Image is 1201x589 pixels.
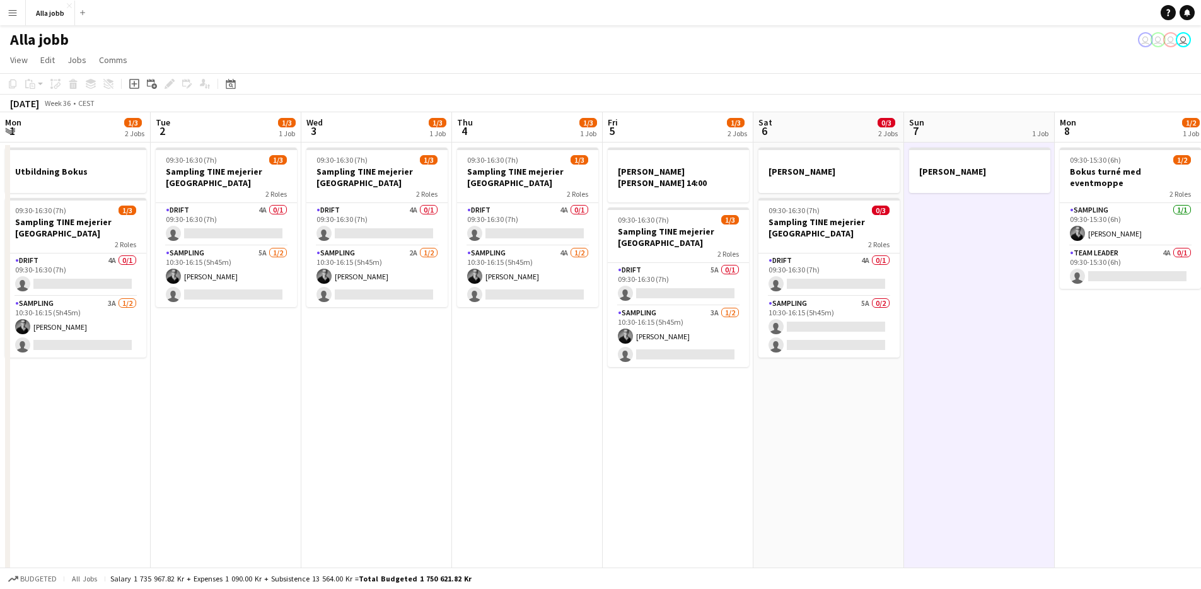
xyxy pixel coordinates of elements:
app-job-card: Utbildning Bokus [5,148,146,193]
span: All jobs [69,574,100,583]
span: 0/3 [878,118,895,127]
app-card-role: Drift4A0/109:30-16:30 (7h) [758,254,900,296]
app-user-avatar: Hedda Lagerbielke [1151,32,1166,47]
span: 1/3 [124,118,142,127]
span: 2 Roles [868,240,890,249]
span: 7 [907,124,924,138]
app-card-role: Sampling5A1/210:30-16:15 (5h45m)[PERSON_NAME] [156,246,297,307]
h3: [PERSON_NAME] [PERSON_NAME] 14:00 [608,166,749,189]
span: Edit [40,54,55,66]
app-user-avatar: Hedda Lagerbielke [1138,32,1153,47]
span: 1/3 [429,118,446,127]
app-job-card: 09:30-16:30 (7h)1/3Sampling TINE mejerier [GEOGRAPHIC_DATA]2 RolesDrift4A0/109:30-16:30 (7h) Samp... [306,148,448,307]
span: 1/3 [278,118,296,127]
h3: Sampling TINE mejerier [GEOGRAPHIC_DATA] [156,166,297,189]
div: 1 Job [279,129,295,138]
div: 1 Job [580,129,596,138]
app-job-card: 09:30-16:30 (7h)0/3Sampling TINE mejerier [GEOGRAPHIC_DATA]2 RolesDrift4A0/109:30-16:30 (7h) Samp... [758,198,900,358]
app-user-avatar: August Löfgren [1163,32,1178,47]
span: 3 [305,124,323,138]
app-card-role: Drift4A0/109:30-16:30 (7h) [457,203,598,246]
a: Comms [94,52,132,68]
span: Thu [457,117,473,128]
div: 2 Jobs [878,129,898,138]
span: 5 [606,124,618,138]
h3: Sampling TINE mejerier [GEOGRAPHIC_DATA] [306,166,448,189]
h3: Utbildning Bokus [5,166,146,177]
h3: [PERSON_NAME] [758,166,900,177]
app-job-card: [PERSON_NAME] [PERSON_NAME] 14:00 [608,148,749,202]
div: 2 Jobs [728,129,747,138]
app-card-role: Drift4A0/109:30-16:30 (7h) [156,203,297,246]
div: 1 Job [1183,129,1199,138]
span: Sun [909,117,924,128]
span: 1/3 [571,155,588,165]
app-card-role: Team Leader4A0/109:30-15:30 (6h) [1060,246,1201,289]
h1: Alla jobb [10,30,69,49]
a: Edit [35,52,60,68]
span: 2 Roles [567,189,588,199]
span: 2 Roles [717,249,739,259]
app-user-avatar: Emil Hasselberg [1176,32,1191,47]
div: 1 Job [1032,129,1048,138]
div: Salary 1 735 967.82 kr + Expenses 1 090.00 kr + Subsistence 13 564.00 kr = [110,574,472,583]
button: Budgeted [6,572,59,586]
div: [PERSON_NAME] [758,148,900,193]
span: 09:30-16:30 (7h) [618,215,669,225]
div: 1 Job [429,129,446,138]
app-job-card: 09:30-16:30 (7h)1/3Sampling TINE mejerier [GEOGRAPHIC_DATA]2 RolesDrift4A0/109:30-16:30 (7h) Samp... [156,148,297,307]
span: 09:30-16:30 (7h) [166,155,217,165]
h3: Sampling TINE mejerier [GEOGRAPHIC_DATA] [758,216,900,239]
span: 1/3 [721,215,739,225]
h3: [PERSON_NAME] [909,166,1050,177]
app-card-role: Sampling2A1/210:30-16:15 (5h45m)[PERSON_NAME] [306,246,448,307]
div: 2 Jobs [125,129,144,138]
span: 09:30-15:30 (6h) [1070,155,1121,165]
app-card-role: Sampling4A1/210:30-16:15 (5h45m)[PERSON_NAME] [457,246,598,307]
div: 09:30-16:30 (7h)1/3Sampling TINE mejerier [GEOGRAPHIC_DATA]2 RolesDrift5A0/109:30-16:30 (7h) Samp... [608,207,749,367]
span: Jobs [67,54,86,66]
span: 6 [757,124,772,138]
span: 09:30-16:30 (7h) [467,155,518,165]
div: CEST [78,98,95,108]
span: Budgeted [20,574,57,583]
span: 1/3 [119,206,136,215]
app-card-role: Sampling3A1/210:30-16:15 (5h45m)[PERSON_NAME] [5,296,146,358]
app-card-role: Drift4A0/109:30-16:30 (7h) [306,203,448,246]
span: 0/3 [872,206,890,215]
app-job-card: 09:30-16:30 (7h)1/3Sampling TINE mejerier [GEOGRAPHIC_DATA]2 RolesDrift4A0/109:30-16:30 (7h) Samp... [457,148,598,307]
span: 09:30-16:30 (7h) [316,155,368,165]
span: Week 36 [42,98,73,108]
span: Tue [156,117,170,128]
span: 1/3 [727,118,745,127]
span: View [10,54,28,66]
span: 09:30-16:30 (7h) [15,206,66,215]
span: 1/3 [579,118,597,127]
div: [DATE] [10,97,39,110]
span: 2 Roles [1169,189,1191,199]
a: View [5,52,33,68]
span: 1/2 [1182,118,1200,127]
app-job-card: [PERSON_NAME] [909,148,1050,193]
span: 8 [1058,124,1076,138]
app-job-card: 09:30-15:30 (6h)1/2Bokus turné med eventmoppe2 RolesSampling1/109:30-15:30 (6h)[PERSON_NAME]Team ... [1060,148,1201,289]
h3: Sampling TINE mejerier [GEOGRAPHIC_DATA] [608,226,749,248]
span: 1/3 [269,155,287,165]
a: Jobs [62,52,91,68]
app-card-role: Drift5A0/109:30-16:30 (7h) [608,263,749,306]
span: 1 [3,124,21,138]
app-card-role: Sampling3A1/210:30-16:15 (5h45m)[PERSON_NAME] [608,306,749,367]
app-card-role: Sampling1/109:30-15:30 (6h)[PERSON_NAME] [1060,203,1201,246]
h3: Bokus turné med eventmoppe [1060,166,1201,189]
span: 09:30-16:30 (7h) [769,206,820,215]
app-job-card: 09:30-16:30 (7h)1/3Sampling TINE mejerier [GEOGRAPHIC_DATA]2 RolesDrift4A0/109:30-16:30 (7h) Samp... [5,198,146,358]
span: Mon [1060,117,1076,128]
